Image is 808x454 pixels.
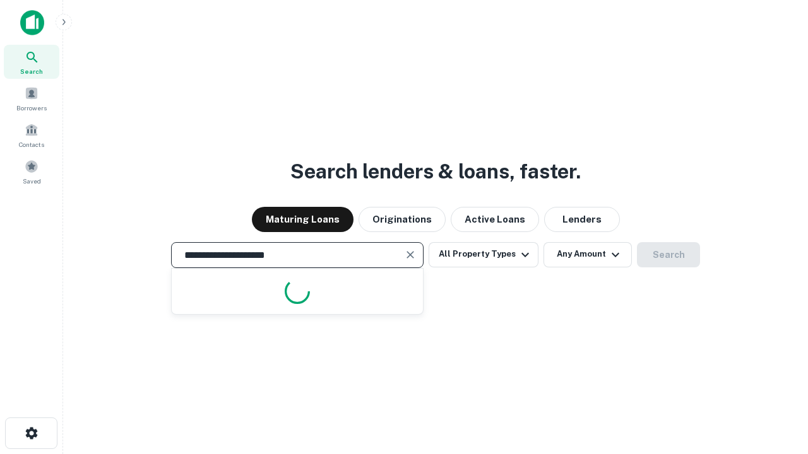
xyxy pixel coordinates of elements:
[745,353,808,414] iframe: Chat Widget
[544,242,632,267] button: Any Amount
[4,81,59,115] a: Borrowers
[4,45,59,79] a: Search
[16,103,47,113] span: Borrowers
[401,246,419,264] button: Clear
[252,207,353,232] button: Maturing Loans
[4,154,59,189] a: Saved
[19,139,44,149] span: Contacts
[4,118,59,152] a: Contacts
[429,242,538,267] button: All Property Types
[544,207,620,232] button: Lenders
[20,10,44,35] img: capitalize-icon.png
[20,66,43,76] span: Search
[23,176,41,186] span: Saved
[290,156,581,187] h3: Search lenders & loans, faster.
[451,207,539,232] button: Active Loans
[359,207,446,232] button: Originations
